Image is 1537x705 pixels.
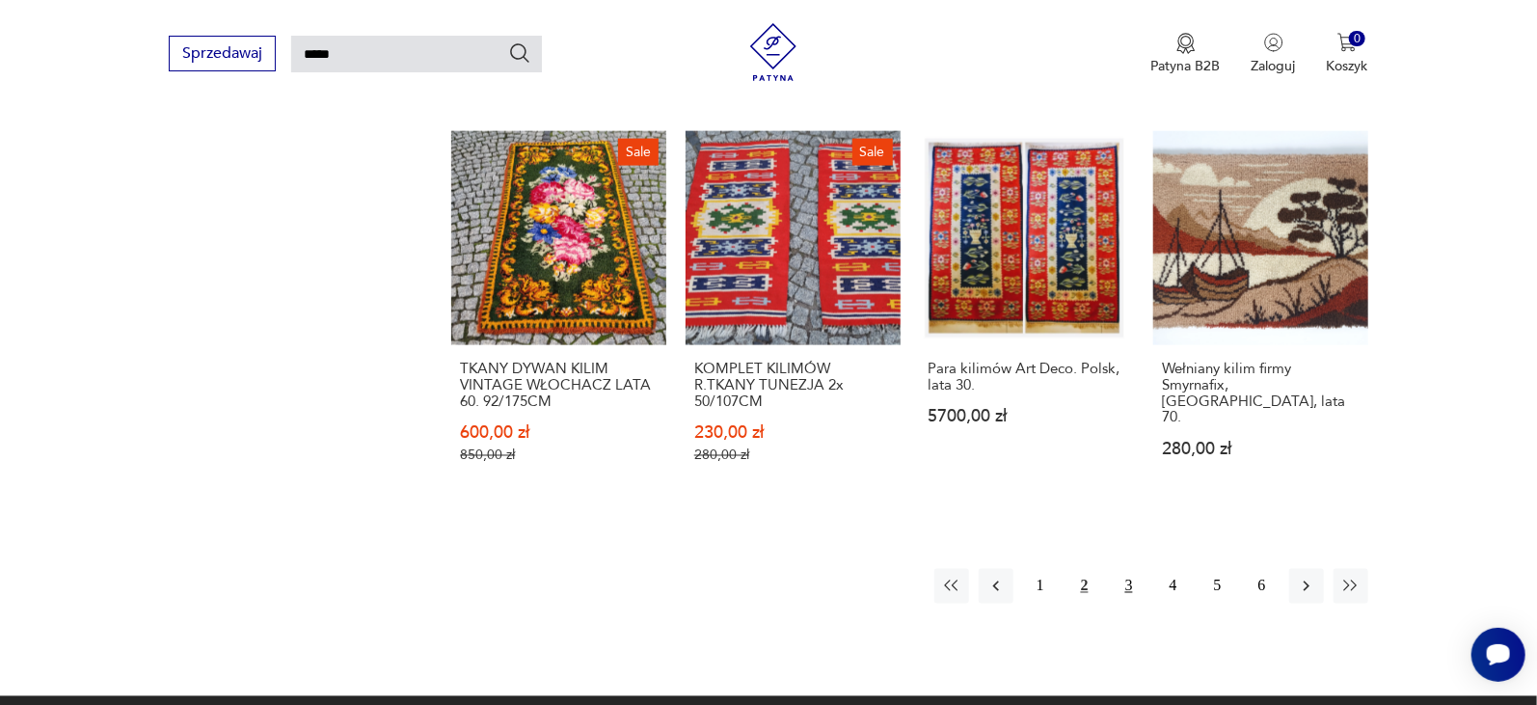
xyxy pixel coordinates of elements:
[929,361,1126,393] h3: Para kilimów Art Deco. Polsk, lata 30.
[1264,33,1283,52] img: Ikonka użytkownika
[451,131,666,502] a: SaleTKANY DYWAN KILIM VINTAGE WŁOCHACZ LATA 60. 92/175CMTKANY DYWAN KILIM VINTAGE WŁOCHACZ LATA 6...
[929,409,1126,425] p: 5700,00 zł
[1067,569,1102,604] button: 2
[1349,31,1365,47] div: 0
[920,131,1135,502] a: Para kilimów Art Deco. Polsk, lata 30.Para kilimów Art Deco. Polsk, lata 30.5700,00 zł
[686,131,901,502] a: SaleKOMPLET KILIMÓW R.TKANY TUNEZJA 2x 50/107CMKOMPLET KILIMÓW R.TKANY TUNEZJA 2x 50/107CM230,00 ...
[1471,628,1525,682] iframe: Smartsupp widget button
[694,425,892,442] p: 230,00 zł
[694,447,892,464] p: 280,00 zł
[1252,57,1296,75] p: Zaloguj
[460,425,658,442] p: 600,00 zł
[460,447,658,464] p: 850,00 zł
[508,41,531,65] button: Szukaj
[1252,33,1296,75] button: Zaloguj
[1023,569,1058,604] button: 1
[1327,57,1368,75] p: Koszyk
[1156,569,1191,604] button: 4
[1153,131,1368,502] a: Wełniany kilim firmy Smyrnafix, Niemcy, lata 70.Wełniany kilim firmy Smyrnafix, [GEOGRAPHIC_DATA]...
[1200,569,1235,604] button: 5
[1176,33,1196,54] img: Ikona medalu
[1151,57,1221,75] p: Patyna B2B
[460,361,658,410] h3: TKANY DYWAN KILIM VINTAGE WŁOCHACZ LATA 60. 92/175CM
[1151,33,1221,75] button: Patyna B2B
[1245,569,1280,604] button: 6
[1151,33,1221,75] a: Ikona medaluPatyna B2B
[169,48,276,62] a: Sprzedawaj
[1327,33,1368,75] button: 0Koszyk
[1162,442,1360,458] p: 280,00 zł
[169,36,276,71] button: Sprzedawaj
[1162,361,1360,426] h3: Wełniany kilim firmy Smyrnafix, [GEOGRAPHIC_DATA], lata 70.
[1337,33,1357,52] img: Ikona koszyka
[744,23,802,81] img: Patyna - sklep z meblami i dekoracjami vintage
[694,361,892,410] h3: KOMPLET KILIMÓW R.TKANY TUNEZJA 2x 50/107CM
[1112,569,1146,604] button: 3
